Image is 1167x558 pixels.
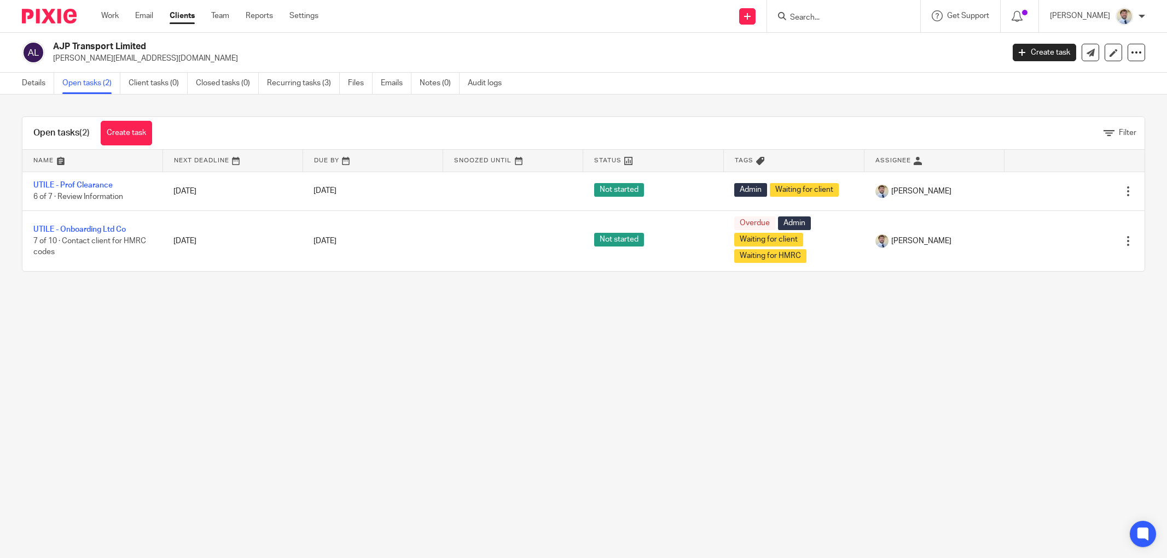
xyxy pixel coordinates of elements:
img: 1693835698283.jfif [875,234,889,248]
a: Team [211,10,229,21]
h1: Open tasks [33,127,90,139]
a: Settings [289,10,318,21]
input: Search [789,13,887,23]
img: svg%3E [22,41,45,64]
span: Snoozed Until [454,157,512,163]
a: Open tasks (2) [62,73,120,94]
span: Admin [778,216,811,230]
span: (2) [79,128,90,137]
a: Clients [170,10,195,21]
a: Reports [246,10,273,21]
a: Notes (0) [420,73,460,94]
span: [DATE] [313,237,336,245]
a: Work [101,10,119,21]
span: 7 of 10 · Contact client for HMRC codes [33,237,146,256]
img: 1693835698283.jfif [875,185,889,198]
span: Waiting for client [770,183,839,197]
a: Emails [381,73,411,94]
span: [PERSON_NAME] [891,186,951,197]
span: Not started [594,233,644,246]
a: UTILE - Prof Clearance [33,181,113,189]
span: [DATE] [313,187,336,195]
a: Create task [101,121,152,145]
p: [PERSON_NAME][EMAIL_ADDRESS][DOMAIN_NAME] [53,53,996,64]
a: Create task [1013,44,1076,61]
a: Audit logs [468,73,510,94]
span: Waiting for HMRC [734,249,806,263]
a: Recurring tasks (3) [267,73,340,94]
a: Closed tasks (0) [196,73,259,94]
span: Filter [1119,129,1136,137]
a: Email [135,10,153,21]
td: [DATE] [162,210,303,271]
span: Not started [594,183,644,197]
a: Files [348,73,373,94]
span: [PERSON_NAME] [891,236,951,246]
td: [DATE] [162,172,303,210]
span: 6 of 7 · Review Information [33,193,123,201]
h2: AJP Transport Limited [53,41,808,52]
span: Tags [735,157,753,163]
span: Waiting for client [734,233,803,246]
span: Get Support [947,12,989,20]
a: Client tasks (0) [129,73,188,94]
img: 1693835698283.jfif [1116,8,1133,25]
span: Status [594,157,622,163]
a: Details [22,73,54,94]
img: Pixie [22,9,77,24]
span: Admin [734,183,767,197]
a: UTILE - Onboarding Ltd Co [33,226,126,233]
p: [PERSON_NAME] [1050,10,1110,21]
span: Overdue [734,216,775,230]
